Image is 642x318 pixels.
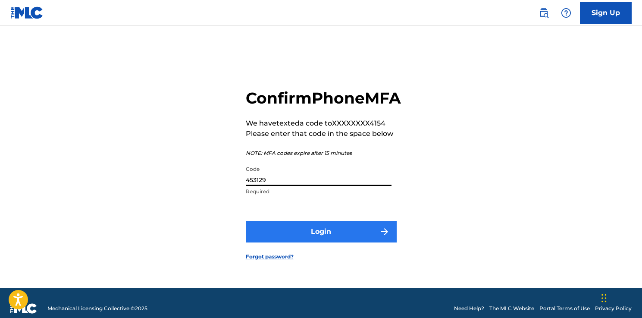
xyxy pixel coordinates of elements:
img: f7272a7cc735f4ea7f67.svg [379,227,390,237]
p: NOTE: MFA codes expire after 15 minutes [246,149,401,157]
div: Drag [601,285,607,311]
img: help [561,8,571,18]
a: Sign Up [580,2,632,24]
a: Forgot password? [246,253,294,261]
div: Help [557,4,575,22]
h2: Confirm Phone MFA [246,88,401,108]
a: Public Search [535,4,552,22]
p: We have texted a code to XXXXXXXX4154 [246,118,401,129]
a: Privacy Policy [595,305,632,312]
span: Mechanical Licensing Collective © 2025 [47,305,147,312]
p: Required [246,188,391,195]
iframe: Chat Widget [599,277,642,318]
a: Portal Terms of Use [539,305,590,312]
img: search [539,8,549,18]
a: Need Help? [454,305,484,312]
a: The MLC Website [489,305,534,312]
p: Please enter that code in the space below [246,129,401,139]
img: MLC Logo [10,6,44,19]
img: logo [10,303,37,314]
button: Login [246,221,397,242]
